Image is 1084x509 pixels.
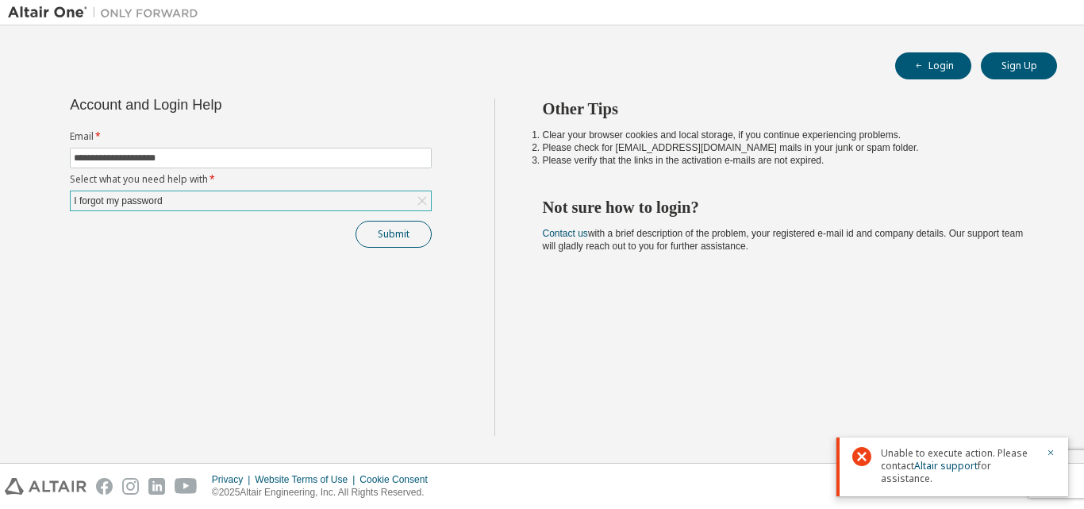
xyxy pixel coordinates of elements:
[914,459,978,472] a: Altair support
[981,52,1057,79] button: Sign Up
[255,473,359,486] div: Website Terms of Use
[70,173,432,186] label: Select what you need help with
[543,228,1024,252] span: with a brief description of the problem, your registered e-mail id and company details. Our suppo...
[148,478,165,495] img: linkedin.svg
[212,486,437,499] p: © 2025 Altair Engineering, Inc. All Rights Reserved.
[122,478,139,495] img: instagram.svg
[5,478,86,495] img: altair_logo.svg
[175,478,198,495] img: youtube.svg
[8,5,206,21] img: Altair One
[543,98,1029,119] h2: Other Tips
[212,473,255,486] div: Privacy
[71,192,164,210] div: I forgot my password
[543,154,1029,167] li: Please verify that the links in the activation e-mails are not expired.
[543,197,1029,218] h2: Not sure how to login?
[895,52,971,79] button: Login
[359,473,436,486] div: Cookie Consent
[543,228,588,239] a: Contact us
[356,221,432,248] button: Submit
[543,129,1029,141] li: Clear your browser cookies and local storage, if you continue experiencing problems.
[96,478,113,495] img: facebook.svg
[70,130,432,143] label: Email
[881,447,1036,485] span: Unable to execute action. Please contact for assistance.
[543,141,1029,154] li: Please check for [EMAIL_ADDRESS][DOMAIN_NAME] mails in your junk or spam folder.
[70,98,359,111] div: Account and Login Help
[71,191,431,210] div: I forgot my password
